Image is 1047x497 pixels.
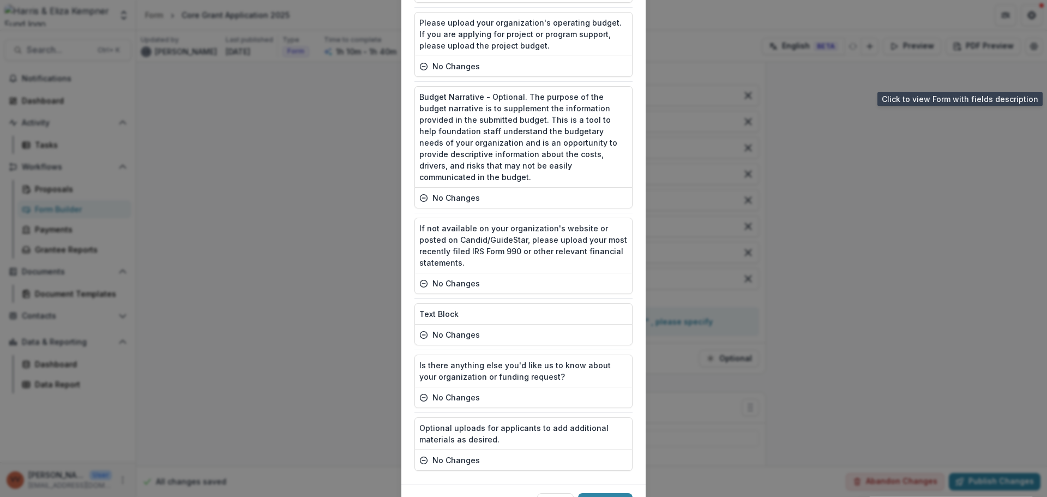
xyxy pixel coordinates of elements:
[419,360,628,382] p: Is there anything else you'd like us to know about your organization or funding request?
[432,329,480,340] p: no changes
[432,454,480,466] p: no changes
[419,308,459,320] p: Text Block
[419,91,628,183] p: Budget Narrative - Optional. The purpose of the budget narrative is to supplement the information...
[419,17,628,51] p: Please upload your organization's operating budget. If you are applying for project or program su...
[432,392,480,403] p: no changes
[432,192,480,203] p: no changes
[419,223,628,268] p: If not available on your organization's website or posted on Candid/GuideStar, please upload your...
[432,61,480,72] p: no changes
[432,278,480,289] p: no changes
[419,422,628,445] p: Optional uploads for applicants to add additional materials as desired.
